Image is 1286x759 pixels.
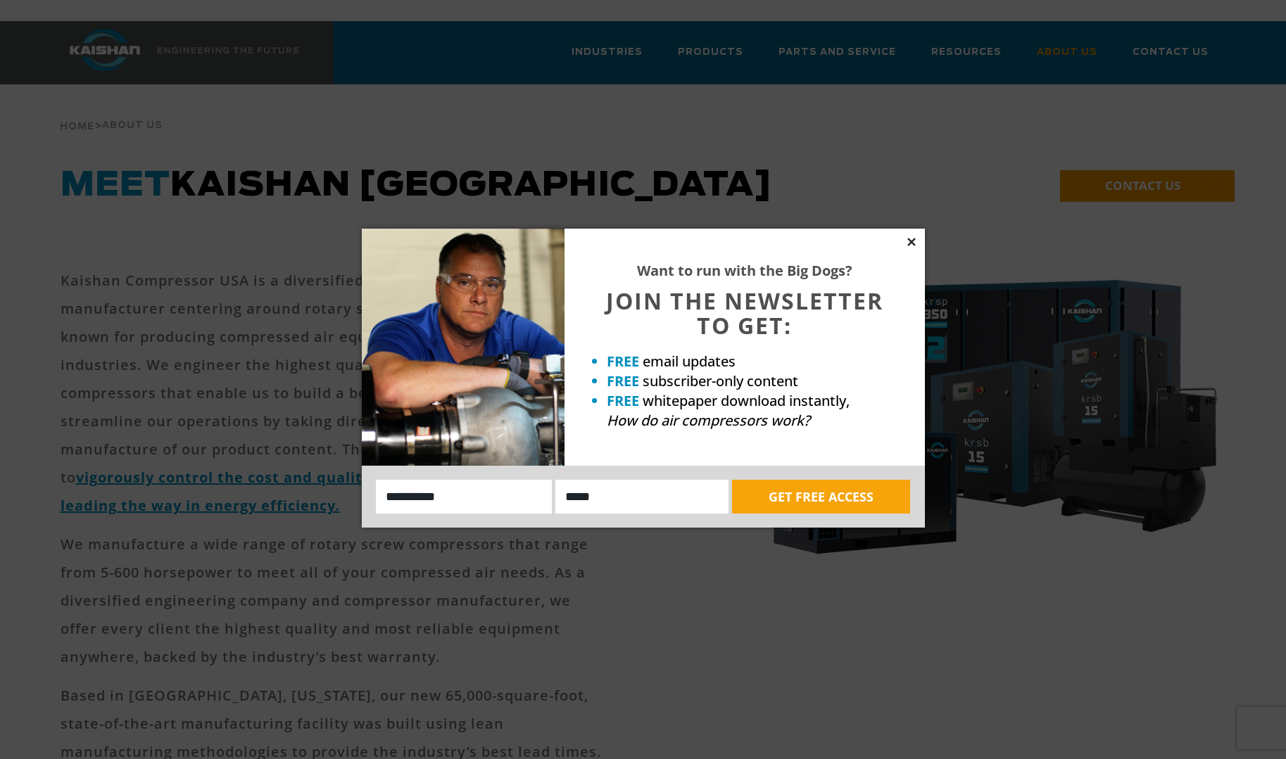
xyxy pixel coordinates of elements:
span: whitepaper download instantly, [643,391,850,410]
button: GET FREE ACCESS [732,480,910,514]
input: Name: [376,480,553,514]
strong: FREE [607,352,639,371]
button: Close [905,236,918,248]
strong: FREE [607,371,639,390]
em: How do air compressors work? [607,411,810,430]
span: JOIN THE NEWSLETTER TO GET: [606,286,883,340]
span: subscriber-only content [643,371,798,390]
strong: FREE [607,391,639,410]
strong: Want to run with the Big Dogs? [637,261,852,280]
input: Email [555,480,729,514]
span: email updates [643,352,736,371]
